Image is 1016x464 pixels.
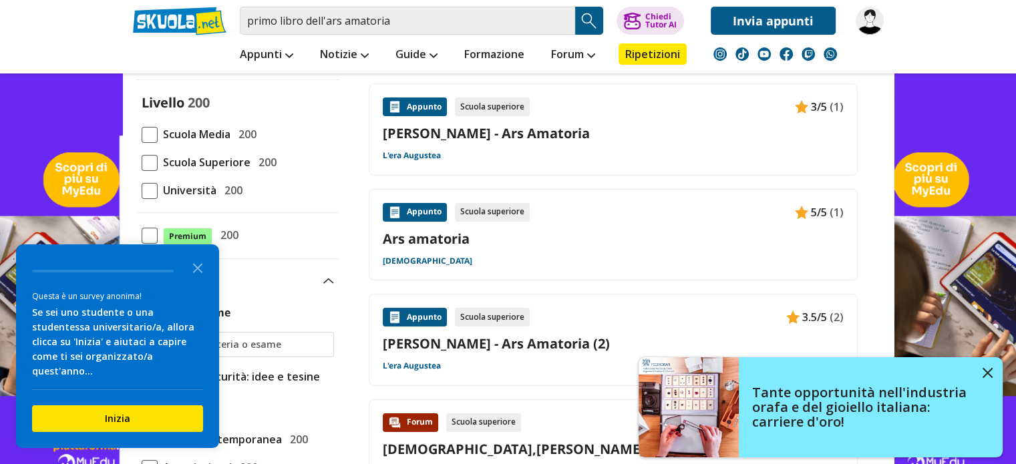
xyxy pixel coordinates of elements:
div: Se sei uno studente o una studentessa universitario/a, allora clicca su 'Inizia' e aiutaci a capi... [32,305,203,379]
img: tiktok [735,47,749,61]
span: 5/5 [811,204,827,221]
button: Close the survey [184,254,211,280]
span: 200 [285,431,308,448]
img: instagram [713,47,727,61]
a: L'era Augustea [383,361,441,371]
img: Forum contenuto [388,416,401,429]
div: Survey [16,244,219,448]
span: 200 [188,93,210,111]
img: Appunti contenuto [786,310,800,324]
span: (1) [830,204,844,221]
span: Tesina maturità: idee e tesine svolte [158,368,334,403]
span: Università [158,182,216,199]
div: Forum [383,413,438,432]
img: Appunti contenuto [388,206,401,219]
div: Appunto [383,308,447,326]
a: [DEMOGRAPHIC_DATA],[PERSON_NAME] per la terza prova [383,440,766,458]
a: Ripetizioni [619,43,687,65]
div: Scuola superiore [455,203,530,222]
img: youtube [757,47,771,61]
span: 3/5 [811,98,827,115]
input: Ricerca materia o esame [165,338,327,351]
span: Scuola Superiore [158,154,250,171]
img: WhatsApp [824,47,837,61]
img: twitch [802,47,815,61]
span: 200 [215,226,238,244]
div: Questa è un survey anonima! [32,290,203,302]
span: Premium [163,228,212,245]
img: Appunti contenuto [388,100,401,113]
a: Formazione [461,43,528,67]
span: 200 [253,154,277,171]
button: Inizia [32,405,203,432]
div: Appunto [383,97,447,116]
a: Tante opportunità nell'industria orafa e del gioiello italiana: carriere d'oro! [639,357,1003,457]
img: close [983,368,993,378]
img: facebook [780,47,793,61]
div: Scuola superiore [455,97,530,116]
div: Appunto [383,203,447,222]
button: ChiediTutor AI [617,7,684,35]
a: Forum [548,43,599,67]
div: Scuola superiore [455,308,530,326]
a: Notizie [317,43,372,67]
span: Storia Contemporanea [158,431,282,448]
a: L'era Augustea [383,150,441,161]
img: Cerca appunti, riassunti o versioni [579,11,599,31]
span: 3.5/5 [802,308,827,326]
img: Apri e chiudi sezione [323,278,334,284]
a: Invia appunti [711,7,836,35]
span: 200 [219,182,242,199]
button: Search Button [575,7,603,35]
a: Ars amatoria [383,230,844,248]
span: 200 [233,126,257,143]
a: [DEMOGRAPHIC_DATA] [383,256,472,266]
a: [PERSON_NAME] - Ars Amatoria (2) [383,334,844,353]
img: Appunti contenuto [795,100,808,113]
img: andrearocco [856,7,884,35]
img: Appunti contenuto [795,206,808,219]
a: Guide [392,43,441,67]
label: Livello [142,93,184,111]
div: Chiedi Tutor AI [645,13,676,29]
img: Appunti contenuto [388,310,401,324]
a: [PERSON_NAME] - Ars Amatoria [383,124,844,142]
a: Appunti [236,43,297,67]
span: (2) [830,308,844,326]
h4: Tante opportunità nell'industria orafa e del gioiello italiana: carriere d'oro! [752,385,973,429]
div: Scuola superiore [446,413,521,432]
input: Cerca appunti, riassunti o versioni [240,7,575,35]
span: (1) [830,98,844,115]
span: Scuola Media [158,126,230,143]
